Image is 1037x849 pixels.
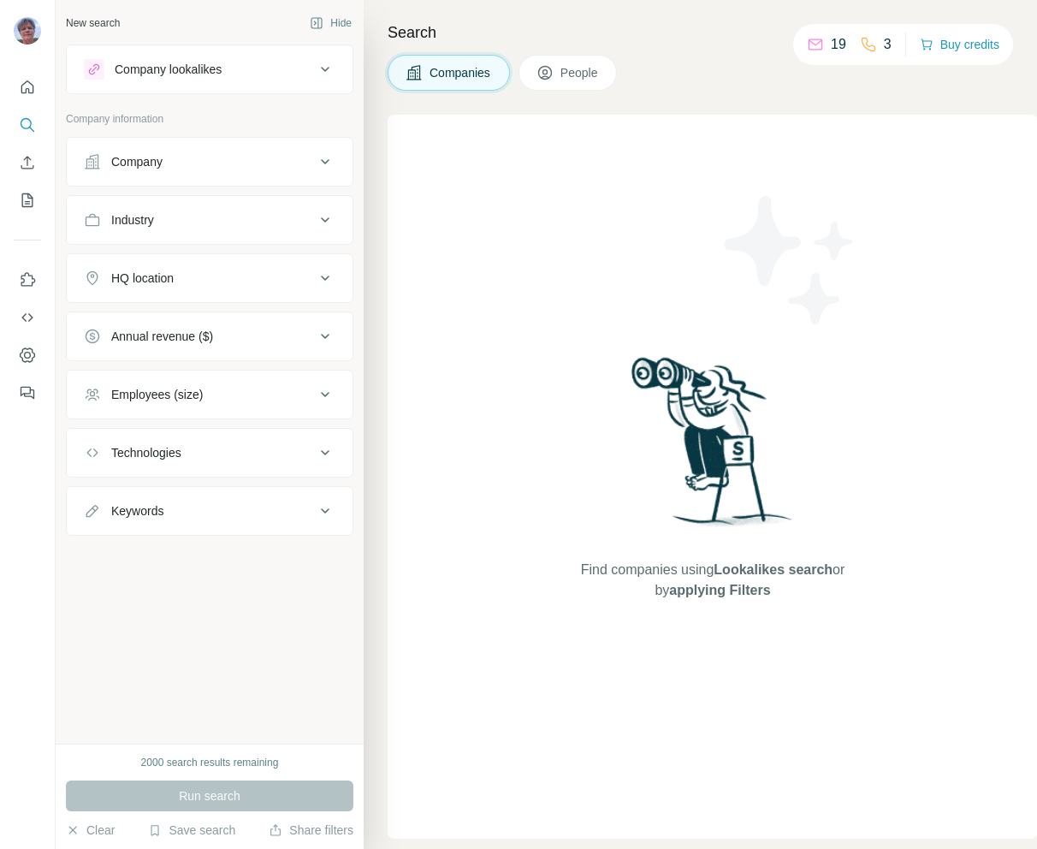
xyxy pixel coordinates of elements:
[67,490,353,531] button: Keywords
[576,560,850,601] span: Find companies using or by
[67,432,353,473] button: Technologies
[831,34,846,55] p: 19
[14,264,41,295] button: Use Surfe on LinkedIn
[111,502,163,519] div: Keywords
[67,316,353,357] button: Annual revenue ($)
[669,583,770,597] span: applying Filters
[115,61,222,78] div: Company lookalikes
[141,755,279,770] div: 2000 search results remaining
[67,141,353,182] button: Company
[66,111,353,127] p: Company information
[111,444,181,461] div: Technologies
[388,21,1016,45] h4: Search
[884,34,892,55] p: 3
[67,258,353,299] button: HQ location
[560,64,600,81] span: People
[713,183,867,337] img: Surfe Illustration - Stars
[14,147,41,178] button: Enrich CSV
[111,328,213,345] div: Annual revenue ($)
[430,64,492,81] span: Companies
[66,822,115,839] button: Clear
[111,386,203,403] div: Employees (size)
[714,562,833,577] span: Lookalikes search
[14,340,41,371] button: Dashboard
[111,270,174,287] div: HQ location
[269,822,353,839] button: Share filters
[67,199,353,240] button: Industry
[14,110,41,140] button: Search
[14,17,41,45] img: Avatar
[148,822,235,839] button: Save search
[67,374,353,415] button: Employees (size)
[14,302,41,333] button: Use Surfe API
[67,49,353,90] button: Company lookalikes
[624,353,802,543] img: Surfe Illustration - Woman searching with binoculars
[111,211,154,229] div: Industry
[298,10,364,36] button: Hide
[920,33,999,56] button: Buy credits
[14,377,41,408] button: Feedback
[14,185,41,216] button: My lists
[14,72,41,103] button: Quick start
[111,153,163,170] div: Company
[66,15,120,31] div: New search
